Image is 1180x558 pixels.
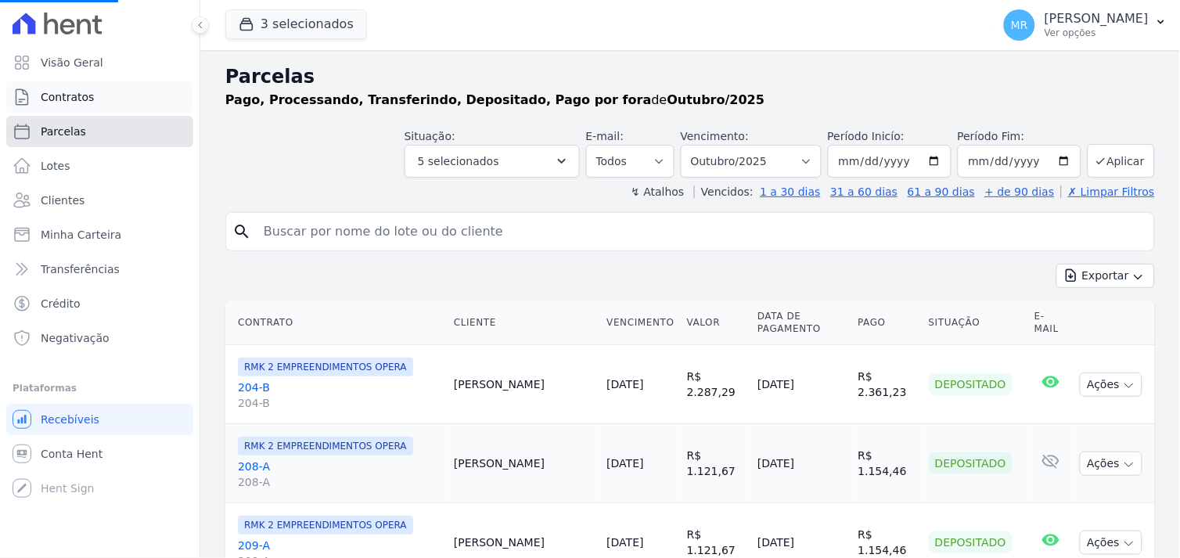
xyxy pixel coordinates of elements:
[991,3,1180,47] button: MR [PERSON_NAME] Ver opções
[6,254,193,285] a: Transferências
[586,130,624,142] label: E-mail:
[41,446,103,462] span: Conta Hent
[751,345,851,424] td: [DATE]
[405,130,455,142] label: Situação:
[225,301,448,345] th: Contrato
[681,130,749,142] label: Vencimento:
[681,424,751,503] td: R$ 1.121,67
[6,404,193,435] a: Recebíveis
[448,345,601,424] td: [PERSON_NAME]
[6,438,193,470] a: Conta Hent
[41,330,110,346] span: Negativação
[828,130,905,142] label: Período Inicío:
[852,424,923,503] td: R$ 1.154,46
[923,301,1028,345] th: Situação
[1011,20,1028,31] span: MR
[929,452,1013,474] div: Depositado
[225,92,652,107] strong: Pago, Processando, Transferindo, Depositado, Pago por fora
[908,185,975,198] a: 61 a 90 dias
[761,185,821,198] a: 1 a 30 dias
[238,459,441,490] a: 208-A208-A
[238,516,413,535] span: RMK 2 EMPREENDIMENTOS OPERA
[41,296,81,311] span: Crédito
[6,150,193,182] a: Lotes
[1080,531,1142,555] button: Ações
[852,301,923,345] th: Pago
[405,145,580,178] button: 5 selecionados
[6,81,193,113] a: Contratos
[6,322,193,354] a: Negativação
[751,424,851,503] td: [DATE]
[254,216,1148,247] input: Buscar por nome do lote ou do cliente
[448,424,601,503] td: [PERSON_NAME]
[238,395,441,411] span: 204-B
[225,63,1155,91] h2: Parcelas
[6,47,193,78] a: Visão Geral
[41,89,94,105] span: Contratos
[1045,27,1149,39] p: Ver opções
[606,457,643,470] a: [DATE]
[41,227,121,243] span: Minha Carteira
[852,345,923,424] td: R$ 2.361,23
[13,379,187,398] div: Plataformas
[958,128,1081,145] label: Período Fim:
[232,222,251,241] i: search
[41,193,85,208] span: Clientes
[6,185,193,216] a: Clientes
[600,301,680,345] th: Vencimento
[1061,185,1155,198] a: ✗ Limpar Filtros
[1080,452,1142,476] button: Ações
[41,412,99,427] span: Recebíveis
[606,378,643,391] a: [DATE]
[631,185,684,198] label: ↯ Atalhos
[1088,144,1155,178] button: Aplicar
[238,474,441,490] span: 208-A
[41,158,70,174] span: Lotes
[6,288,193,319] a: Crédito
[681,301,751,345] th: Valor
[41,55,103,70] span: Visão Geral
[418,152,499,171] span: 5 selecionados
[1056,264,1155,288] button: Exportar
[238,437,413,455] span: RMK 2 EMPREENDIMENTOS OPERA
[1028,301,1074,345] th: E-mail
[41,124,86,139] span: Parcelas
[225,91,764,110] p: de
[606,536,643,549] a: [DATE]
[6,219,193,250] a: Minha Carteira
[238,380,441,411] a: 204-B204-B
[830,185,898,198] a: 31 a 60 dias
[929,373,1013,395] div: Depositado
[681,345,751,424] td: R$ 2.287,29
[1045,11,1149,27] p: [PERSON_NAME]
[6,116,193,147] a: Parcelas
[985,185,1055,198] a: + de 90 dias
[694,185,754,198] label: Vencidos:
[238,358,413,376] span: RMK 2 EMPREENDIMENTOS OPERA
[929,531,1013,553] div: Depositado
[1080,373,1142,397] button: Ações
[225,9,367,39] button: 3 selecionados
[667,92,765,107] strong: Outubro/2025
[751,301,851,345] th: Data de Pagamento
[448,301,601,345] th: Cliente
[41,261,120,277] span: Transferências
